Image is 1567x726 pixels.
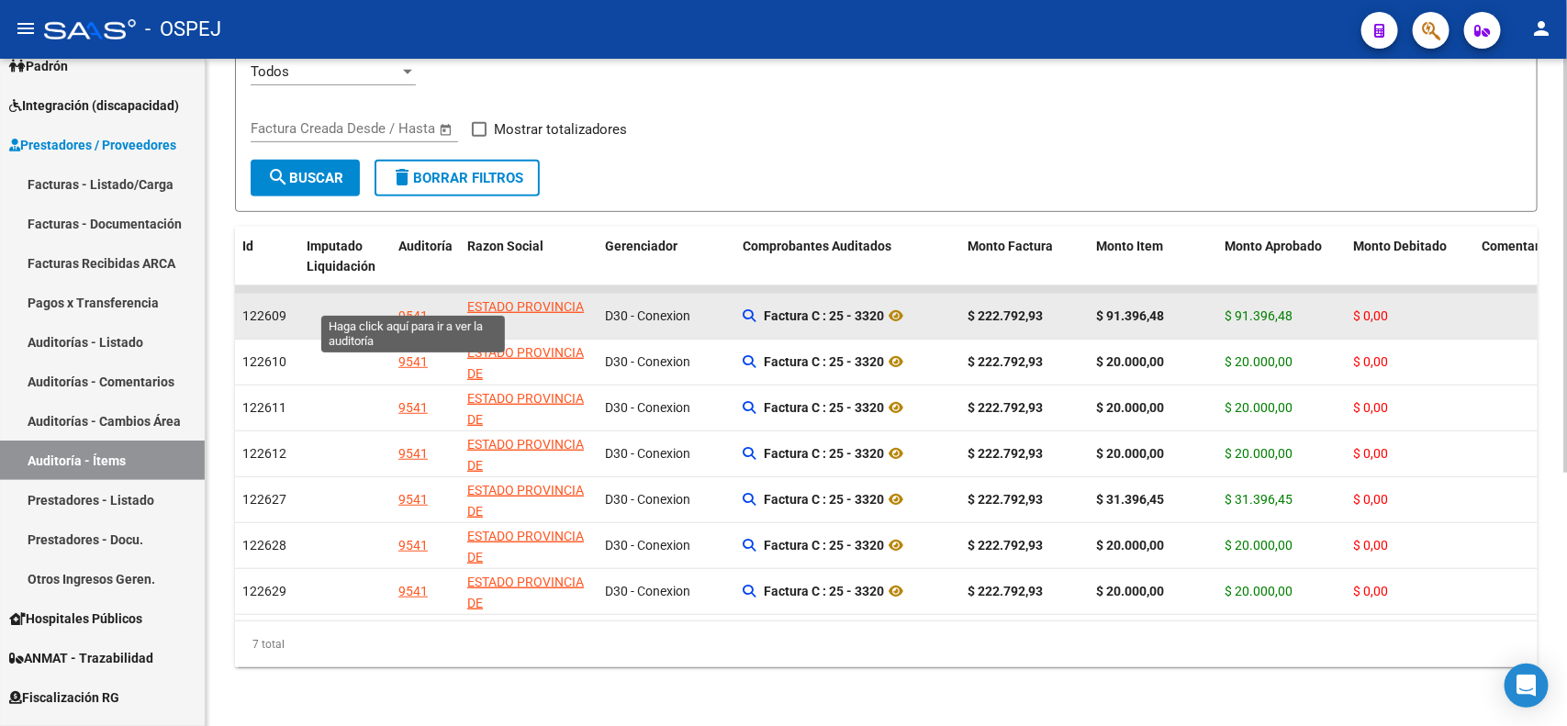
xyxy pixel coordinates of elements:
span: ESTADO PROVINCIA DE [GEOGRAPHIC_DATA] [467,529,591,586]
span: D30 - Conexion [605,354,690,369]
span: Monto Aprobado [1225,239,1322,253]
strong: $ 31.396,45 [1096,492,1164,507]
datatable-header-cell: Imputado Liquidación [299,227,391,287]
span: $ 20.000,00 [1225,446,1293,461]
strong: $ 20.000,00 [1096,538,1164,553]
span: ESTADO PROVINCIA DE [GEOGRAPHIC_DATA] [467,345,591,402]
span: Borrar Filtros [391,170,523,186]
strong: $ 222.792,93 [968,584,1043,598]
div: 9541 [398,397,428,419]
strong: $ 222.792,93 [968,492,1043,507]
div: - 30673377544 [467,296,590,380]
span: Gerenciador [605,239,677,253]
strong: $ 20.000,00 [1096,584,1164,598]
div: - 30673377544 [467,480,590,564]
span: Imputado Liquidación [307,239,375,274]
mat-icon: search [267,166,289,188]
div: - 30673377544 [467,388,590,472]
input: Start date [251,120,310,137]
span: - OSPEJ [145,9,221,50]
div: 9541 [398,352,428,373]
span: 122609 [242,308,286,323]
span: Razon Social [467,239,543,253]
strong: Factura C : 25 - 3320 [764,354,884,369]
strong: $ 91.396,48 [1096,308,1164,323]
span: $ 0,00 [1353,584,1388,598]
span: D30 - Conexion [605,492,690,507]
datatable-header-cell: Monto Aprobado [1217,227,1346,287]
div: 7 total [235,621,1538,667]
strong: $ 222.792,93 [968,538,1043,553]
span: $ 91.396,48 [1225,308,1293,323]
strong: Factura C : 25 - 3320 [764,446,884,461]
button: Borrar Filtros [375,160,540,196]
span: D30 - Conexion [605,584,690,598]
span: $ 20.000,00 [1225,354,1293,369]
strong: Factura C : 25 - 3320 [764,400,884,415]
span: $ 20.000,00 [1225,538,1293,553]
span: Comprobantes Auditados [743,239,891,253]
strong: $ 222.792,93 [968,446,1043,461]
div: 9541 [398,443,428,464]
span: D30 - Conexion [605,538,690,553]
span: $ 0,00 [1353,354,1388,369]
span: Monto Debitado [1353,239,1447,253]
span: Prestadores / Proveedores [9,135,176,155]
datatable-header-cell: Razon Social [460,227,598,287]
span: ESTADO PROVINCIA DE [GEOGRAPHIC_DATA] [467,391,591,448]
datatable-header-cell: Gerenciador [598,227,735,287]
div: - 30673377544 [467,434,590,518]
span: Buscar [267,170,343,186]
strong: Factura C : 25 - 3320 [764,538,884,553]
span: Todos [251,63,289,80]
datatable-header-cell: Monto Item [1089,227,1217,287]
span: Comentario [1482,239,1550,253]
strong: $ 20.000,00 [1096,400,1164,415]
span: $ 20.000,00 [1225,584,1293,598]
span: $ 0,00 [1353,400,1388,415]
span: 122628 [242,538,286,553]
span: 122629 [242,584,286,598]
div: 9541 [398,489,428,510]
span: D30 - Conexion [605,400,690,415]
div: - 30673377544 [467,526,590,609]
div: 9541 [398,306,428,327]
span: ESTADO PROVINCIA DE [GEOGRAPHIC_DATA] [467,299,591,356]
strong: $ 20.000,00 [1096,446,1164,461]
strong: Factura C : 25 - 3320 [764,584,884,598]
strong: $ 222.792,93 [968,354,1043,369]
span: Mostrar totalizadores [494,118,627,140]
div: 9541 [398,581,428,602]
span: Hospitales Públicos [9,609,142,629]
span: ESTADO PROVINCIA DE [GEOGRAPHIC_DATA] [467,437,591,494]
datatable-header-cell: Monto Factura [960,227,1089,287]
button: Open calendar [436,119,457,140]
span: $ 0,00 [1353,308,1388,323]
span: Padrón [9,56,68,76]
span: 122610 [242,354,286,369]
span: Integración (discapacidad) [9,95,179,116]
span: $ 31.396,45 [1225,492,1293,507]
button: Buscar [251,160,360,196]
span: Fiscalización RG [9,687,119,708]
span: 122611 [242,400,286,415]
span: D30 - Conexion [605,308,690,323]
span: Monto Item [1096,239,1163,253]
span: $ 0,00 [1353,538,1388,553]
strong: $ 222.792,93 [968,400,1043,415]
datatable-header-cell: Monto Debitado [1346,227,1474,287]
strong: Factura C : 25 - 3320 [764,308,884,323]
div: 9541 [398,535,428,556]
mat-icon: menu [15,17,37,39]
span: ESTADO PROVINCIA DE [GEOGRAPHIC_DATA] [467,575,591,631]
span: $ 0,00 [1353,446,1388,461]
span: $ 0,00 [1353,492,1388,507]
span: $ 20.000,00 [1225,400,1293,415]
strong: Factura C : 25 - 3320 [764,492,884,507]
datatable-header-cell: Comprobantes Auditados [735,227,960,287]
span: ANMAT - Trazabilidad [9,648,153,668]
input: End date [327,120,416,137]
strong: $ 20.000,00 [1096,354,1164,369]
span: Monto Factura [968,239,1053,253]
mat-icon: person [1530,17,1552,39]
